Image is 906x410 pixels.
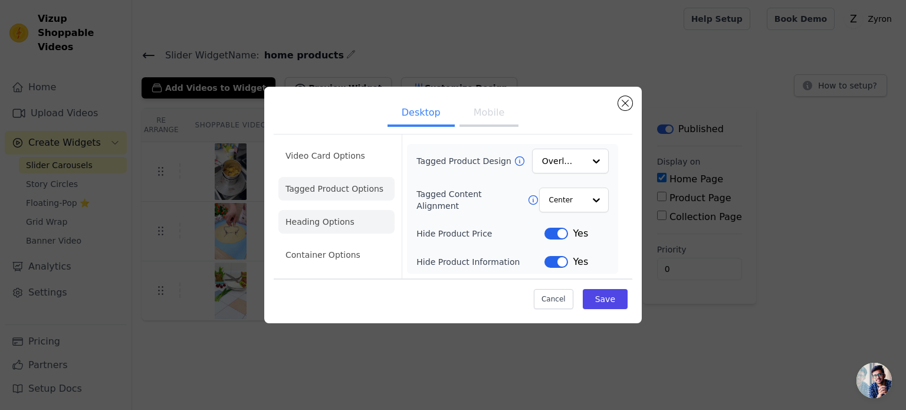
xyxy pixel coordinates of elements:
[388,101,455,127] button: Desktop
[573,227,588,241] span: Yes
[278,177,395,201] li: Tagged Product Options
[278,243,395,267] li: Container Options
[416,256,544,268] label: Hide Product Information
[278,210,395,234] li: Heading Options
[618,96,632,110] button: Close modal
[573,255,588,269] span: Yes
[416,188,527,212] label: Tagged Content Alignment
[278,144,395,168] li: Video Card Options
[416,228,544,240] label: Hide Product Price
[534,289,573,309] button: Cancel
[583,289,628,309] button: Save
[459,101,518,127] button: Mobile
[856,363,892,398] div: Open chat
[416,155,513,167] label: Tagged Product Design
